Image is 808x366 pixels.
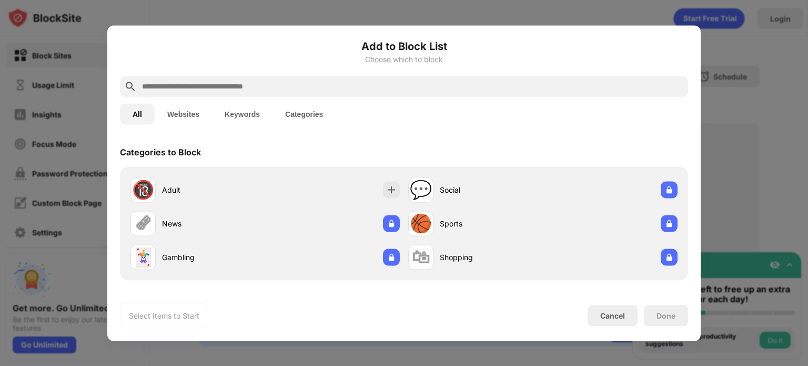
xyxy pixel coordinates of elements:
button: Websites [155,103,212,124]
button: Keywords [212,103,272,124]
div: 🔞 [132,179,154,201]
div: Social [440,184,543,195]
div: Shopping [440,252,543,263]
button: Categories [272,103,336,124]
div: Adult [162,184,265,195]
div: Done [656,311,675,320]
div: Select Items to Start [129,310,199,321]
div: 🛍 [412,246,430,268]
div: 🏀 [410,213,432,234]
div: News [162,218,265,229]
div: Choose which to block [120,55,688,63]
div: Categories to Block [120,146,201,157]
div: Sports [440,218,543,229]
div: 💬 [410,179,432,201]
img: search.svg [124,80,137,93]
div: Cancel [600,311,625,320]
div: 🗞 [134,213,152,234]
h6: Add to Block List [120,38,688,54]
button: All [120,103,155,124]
div: Gambling [162,252,265,263]
div: 🃏 [132,246,154,268]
